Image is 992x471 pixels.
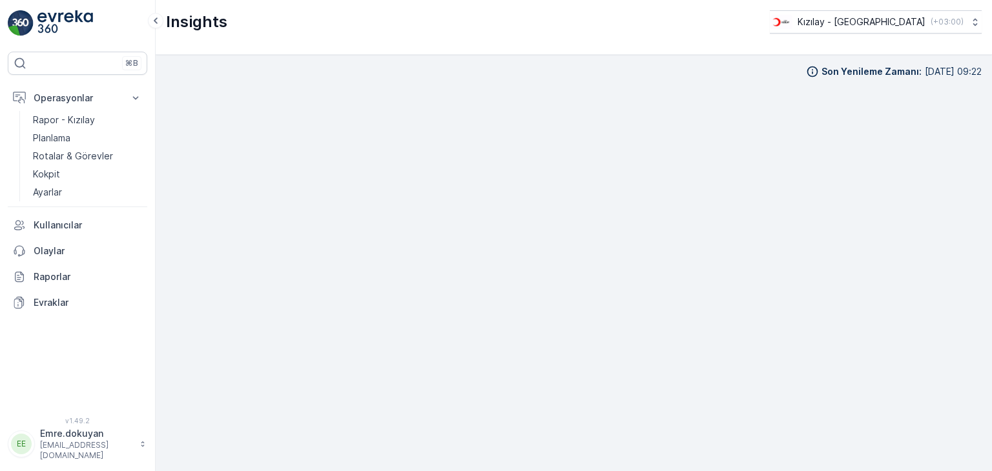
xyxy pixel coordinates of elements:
p: [EMAIL_ADDRESS][DOMAIN_NAME] [40,440,133,461]
p: [DATE] 09:22 [925,65,982,78]
img: logo_light-DOdMpM7g.png [37,10,93,36]
p: Kokpit [33,168,60,181]
p: Son Yenileme Zamanı : [821,65,922,78]
img: logo [8,10,34,36]
p: Operasyonlar [34,92,121,105]
p: Raporlar [34,270,142,283]
a: Ayarlar [28,183,147,201]
p: Ayarlar [33,186,62,199]
a: Evraklar [8,290,147,316]
span: v 1.49.2 [8,417,147,425]
a: Rapor - Kızılay [28,111,147,129]
p: Rotalar & Görevler [33,150,113,163]
p: Kullanıcılar [34,219,142,232]
button: Kızılay - [GEOGRAPHIC_DATA](+03:00) [770,10,982,34]
p: Kızılay - [GEOGRAPHIC_DATA] [798,15,925,28]
a: Rotalar & Görevler [28,147,147,165]
button: EEEmre.dokuyan[EMAIL_ADDRESS][DOMAIN_NAME] [8,427,147,461]
a: Olaylar [8,238,147,264]
p: Insights [166,12,227,32]
a: Kullanıcılar [8,212,147,238]
p: ⌘B [125,58,138,68]
img: k%C4%B1z%C4%B1lay_D5CCths_t1JZB0k.png [770,15,792,29]
p: Evraklar [34,296,142,309]
div: EE [11,434,32,454]
p: Rapor - Kızılay [33,114,95,126]
p: Emre.dokuyan [40,427,133,440]
p: Olaylar [34,245,142,257]
a: Planlama [28,129,147,147]
p: ( +03:00 ) [931,17,964,27]
a: Kokpit [28,165,147,183]
p: Planlama [33,132,70,145]
a: Raporlar [8,264,147,290]
button: Operasyonlar [8,85,147,111]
